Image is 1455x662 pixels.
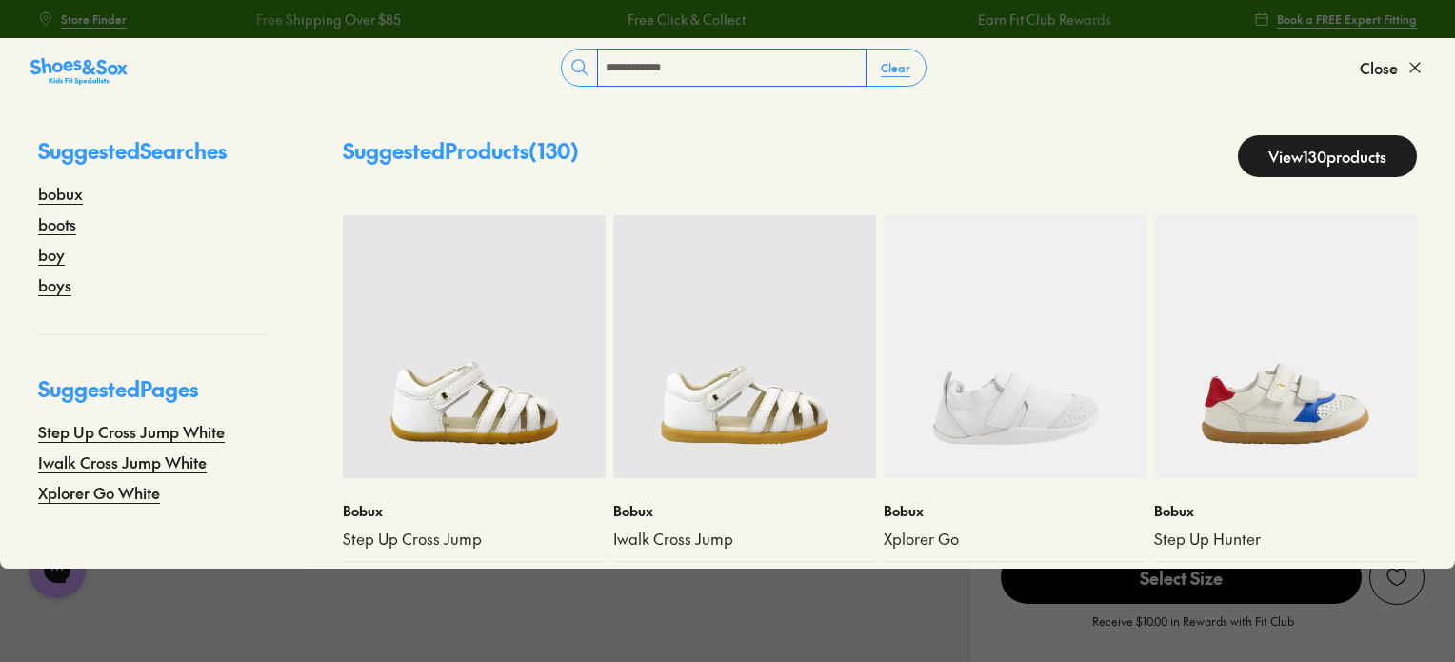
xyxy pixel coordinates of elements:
[1001,550,1362,605] button: Select Size
[61,10,127,28] span: Store Finder
[19,534,95,605] iframe: Gorgias live chat messenger
[38,2,127,36] a: Store Finder
[38,182,83,205] a: bobux
[1154,529,1417,550] a: Step Up Hunter
[1154,501,1417,521] p: Bobux
[613,501,876,521] p: Bobux
[30,52,128,83] a: Shoes &amp; Sox
[884,501,1146,521] p: Bobux
[252,10,397,30] a: Free Shipping Over $85
[974,10,1107,30] a: Earn Fit Club Rewards
[30,56,128,87] img: SNS_Logo_Responsive.svg
[866,50,926,85] button: Clear
[613,529,876,550] a: Iwalk Cross Jump
[1238,135,1417,177] a: View130products
[884,529,1146,550] a: Xplorer Go
[343,501,606,521] p: Bobux
[38,451,207,473] a: Iwalk Cross Jump White
[38,273,71,296] a: boys
[1360,56,1398,79] span: Close
[1360,47,1425,89] button: Close
[38,373,267,420] p: Suggested Pages
[1254,2,1417,36] a: Book a FREE Expert Fitting
[1369,550,1425,605] button: Add to Wishlist
[1001,551,1362,604] span: Select Size
[343,529,606,550] a: Step Up Cross Jump
[38,481,160,504] a: Xplorer Go White
[38,243,65,266] a: boy
[1092,612,1294,647] p: Receive $10.00 in Rewards with Fit Club
[1277,10,1417,28] span: Book a FREE Expert Fitting
[624,10,742,30] a: Free Click & Collect
[343,135,579,177] p: Suggested Products
[38,212,76,235] a: boots
[38,420,225,443] a: Step Up Cross Jump White
[528,136,579,165] span: ( 130 )
[38,135,267,182] p: Suggested Searches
